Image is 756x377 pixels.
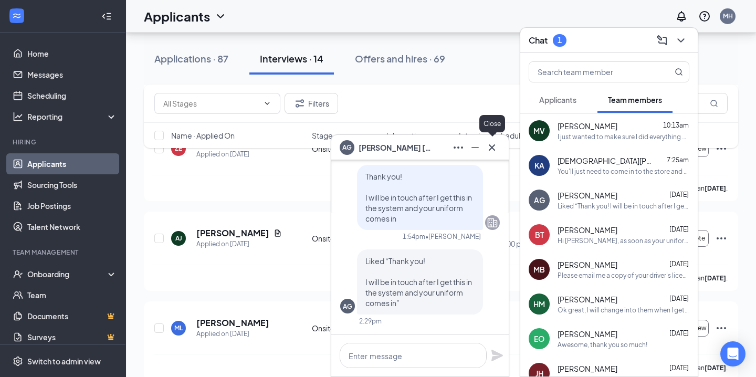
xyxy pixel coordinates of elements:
[154,52,228,65] div: Applications · 87
[533,299,545,309] div: HM
[558,167,689,176] div: You'll just need to come in to the store and fill out the paperwork in person.
[669,364,689,372] span: [DATE]
[558,190,617,201] span: [PERSON_NAME]
[673,32,689,49] button: ChevronDown
[175,234,182,243] div: AJ
[669,260,689,268] span: [DATE]
[27,306,117,327] a: DocumentsCrown
[467,139,484,156] button: Minimize
[359,317,382,326] div: 2:29pm
[27,356,101,366] div: Switch to admin view
[27,153,117,174] a: Applicants
[13,248,115,257] div: Team Management
[486,216,499,229] svg: Company
[533,264,545,275] div: MB
[534,195,545,205] div: AG
[720,341,745,366] div: Open Intercom Messenger
[710,99,718,108] svg: MagnifyingGlass
[529,62,654,82] input: Search team member
[469,141,481,154] svg: Minimize
[27,64,117,85] a: Messages
[669,225,689,233] span: [DATE]
[27,269,108,279] div: Onboarding
[27,195,117,216] a: Job Postings
[533,125,545,136] div: MV
[27,327,117,348] a: SurveysCrown
[13,138,115,146] div: Hiring
[343,302,352,311] div: AG
[558,340,647,349] div: Awesome, thank you so much!
[365,172,472,223] span: Thank you! I will be in touch after I get this in the system and your uniform comes in
[656,34,668,47] svg: ComposeMessage
[293,97,306,110] svg: Filter
[365,256,472,308] span: Liked “Thank you! I will be in touch after I get this in the system and your uniform comes in”
[403,232,425,241] div: 1:54pm
[196,227,269,239] h5: [PERSON_NAME]
[654,32,670,49] button: ComposeMessage
[27,43,117,64] a: Home
[558,306,689,315] div: Ok great, I will change into them when I get to [DEMOGRAPHIC_DATA] fil a.
[535,229,544,240] div: BT
[260,52,323,65] div: Interviews · 14
[196,317,269,329] h5: [PERSON_NAME]
[558,294,617,305] span: [PERSON_NAME]
[450,139,467,156] button: Ellipses
[13,111,23,122] svg: Analysis
[558,225,617,235] span: [PERSON_NAME]
[723,12,733,20] div: MH
[13,269,23,279] svg: UserCheck
[675,34,687,47] svg: ChevronDown
[608,95,662,104] span: Team members
[355,52,445,65] div: Offers and hires · 69
[27,111,118,122] div: Reporting
[486,141,498,154] svg: Cross
[144,7,210,25] h1: Applicants
[312,130,333,141] span: Stage
[715,322,728,334] svg: Ellipses
[479,115,505,132] div: Close
[171,130,235,141] span: Name · Applied On
[274,229,282,237] svg: Document
[312,323,379,333] div: Onsite Interview
[705,274,726,282] b: [DATE]
[27,174,117,195] a: Sourcing Tools
[558,155,652,166] span: [DEMOGRAPHIC_DATA][PERSON_NAME]
[558,132,689,141] div: I just wanted to make sure I did everything properly and didn't mess up or anything on my end and...
[669,295,689,302] span: [DATE]
[491,349,503,362] svg: Plane
[558,363,617,374] span: [PERSON_NAME]
[27,85,117,106] a: Scheduling
[558,271,689,280] div: Please email me a copy of your driver's license and social security card to [DOMAIN_NAME][EMAIL_A...
[459,130,525,141] span: Interview Schedule
[101,11,112,22] svg: Collapse
[359,142,432,153] span: [PERSON_NAME] [PERSON_NAME]
[529,35,548,46] h3: Chat
[452,141,465,154] svg: Ellipses
[669,191,689,198] span: [DATE]
[675,68,683,76] svg: MagnifyingGlass
[385,130,425,141] span: Job posting
[214,10,227,23] svg: ChevronDown
[539,95,576,104] span: Applicants
[558,259,617,270] span: [PERSON_NAME]
[558,36,562,45] div: 1
[484,139,500,156] button: Cross
[667,156,689,164] span: 7:25am
[285,93,338,114] button: Filter Filters
[715,232,728,245] svg: Ellipses
[558,121,617,131] span: [PERSON_NAME]
[534,160,544,171] div: KA
[27,285,117,306] a: Team
[558,202,689,211] div: Liked “Thank you! I will be in touch after I get this in the system and your uniform comes in”
[174,323,183,332] div: ML
[705,364,726,372] b: [DATE]
[425,232,481,241] span: • [PERSON_NAME]
[675,10,688,23] svg: Notifications
[705,184,726,192] b: [DATE]
[558,329,617,339] span: [PERSON_NAME]
[163,98,259,109] input: All Stages
[13,356,23,366] svg: Settings
[27,216,117,237] a: Talent Network
[196,239,282,249] div: Applied on [DATE]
